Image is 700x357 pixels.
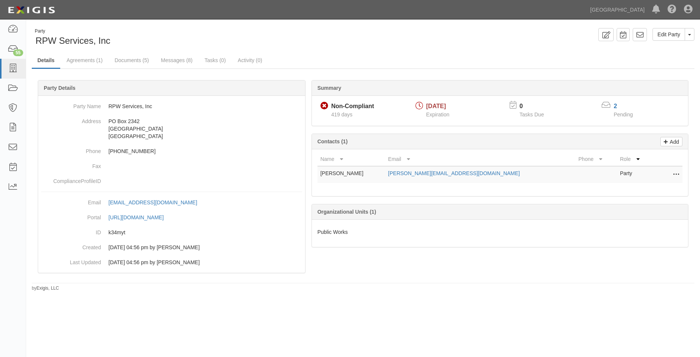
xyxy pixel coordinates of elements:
dt: ID [41,225,101,236]
a: Tasks (0) [199,53,231,68]
a: Activity (0) [232,53,268,68]
th: Email [385,152,575,166]
span: [DATE] [426,103,446,109]
dt: Created [41,240,101,251]
dd: 08/15/2024 04:56 pm by Hannah Duguil [41,255,302,270]
dd: k34myt [41,225,302,240]
p: Add [668,137,679,146]
b: Contacts (1) [317,138,348,144]
dt: Phone [41,144,101,155]
span: Expiration [426,112,449,118]
img: logo-5460c22ac91f19d4615b14bd174203de0afe785f0fc80cf4dbbc73dc1793850b.png [6,3,57,17]
dt: Email [41,195,101,206]
p: 0 [519,102,553,111]
b: Organizational Units (1) [317,209,376,215]
a: Details [32,53,60,69]
dt: Last Updated [41,255,101,266]
a: 2 [614,103,617,109]
dt: Portal [41,210,101,221]
span: Tasks Due [519,112,544,118]
i: Help Center - Complianz [667,5,676,14]
a: [EMAIL_ADDRESS][DOMAIN_NAME] [108,199,205,205]
a: Exigis, LLC [37,286,59,291]
dt: Fax [41,159,101,170]
th: Role [617,152,653,166]
a: [URL][DOMAIN_NAME] [108,214,172,220]
dd: PO Box 2342 [GEOGRAPHIC_DATA] [GEOGRAPHIC_DATA] [41,114,302,144]
small: by [32,285,59,292]
i: Non-Compliant [320,102,328,110]
div: 55 [13,49,23,56]
a: Agreements (1) [61,53,108,68]
a: Messages (8) [155,53,198,68]
div: Non-Compliant [331,102,374,111]
a: Add [660,137,682,146]
a: [GEOGRAPHIC_DATA] [586,2,648,17]
b: Summary [317,85,341,91]
span: RPW Services, Inc [36,36,110,46]
span: Pending [614,112,633,118]
td: [PERSON_NAME] [317,166,385,183]
a: Documents (5) [109,53,154,68]
dt: ComplianceProfileID [41,174,101,185]
dt: Address [41,114,101,125]
div: RPW Services, Inc [32,28,357,47]
span: Since 08/15/2024 [331,112,353,118]
dd: RPW Services, Inc [41,99,302,114]
dd: 08/15/2024 04:56 pm by Hannah Duguil [41,240,302,255]
a: Edit Party [653,28,685,41]
span: Public Works [317,229,348,235]
a: [PERSON_NAME][EMAIL_ADDRESS][DOMAIN_NAME] [388,170,520,176]
th: Phone [575,152,617,166]
dd: [PHONE_NUMBER] [41,144,302,159]
div: [EMAIL_ADDRESS][DOMAIN_NAME] [108,199,197,206]
dt: Party Name [41,99,101,110]
b: Party Details [44,85,76,91]
td: Party [617,166,653,183]
th: Name [317,152,385,166]
div: Party [35,28,110,34]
